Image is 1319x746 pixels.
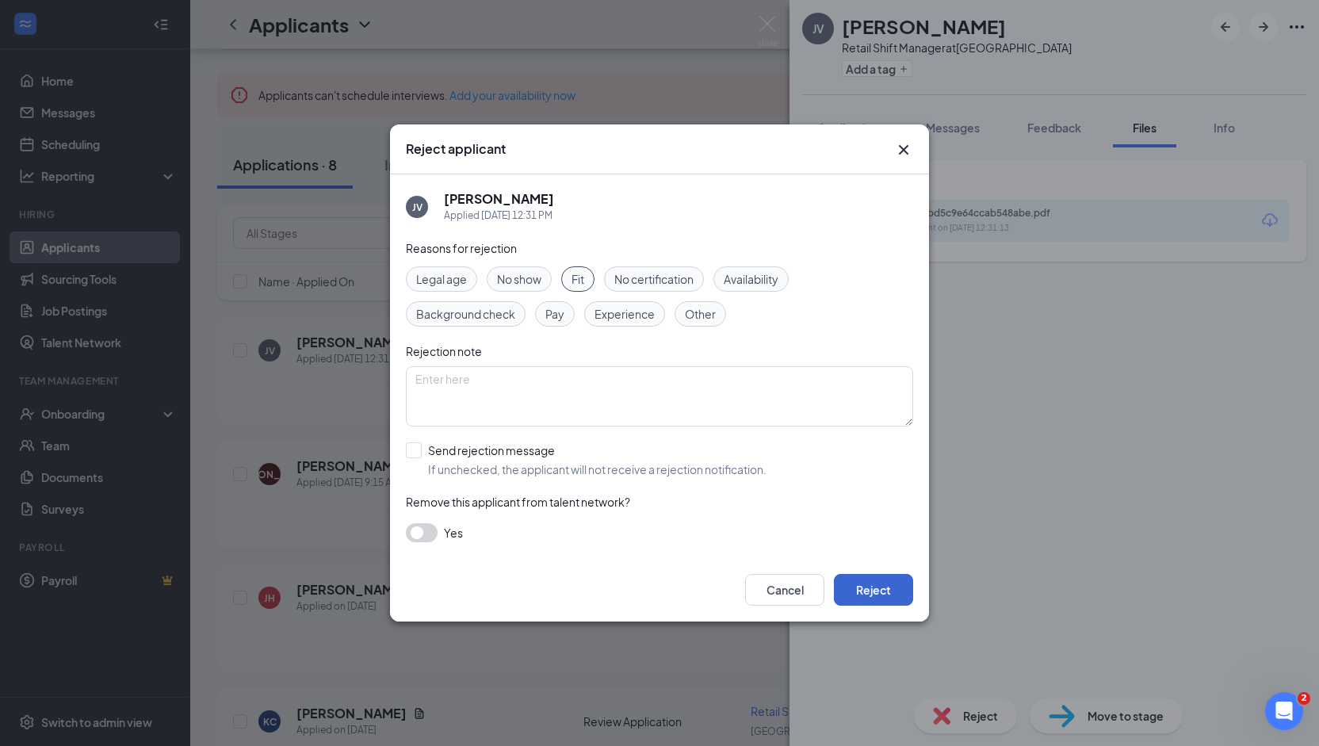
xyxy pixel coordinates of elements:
span: Availability [724,270,778,288]
span: Reasons for rejection [406,241,517,255]
button: Reject [834,574,913,606]
svg: Cross [894,140,913,159]
h3: Reject applicant [406,140,506,158]
div: Applied [DATE] 12:31 PM [444,208,554,224]
span: Legal age [416,270,467,288]
span: Rejection note [406,344,482,358]
span: Pay [545,305,564,323]
span: Experience [595,305,655,323]
span: 2 [1298,692,1310,705]
h5: [PERSON_NAME] [444,190,554,208]
div: JV [412,201,422,214]
span: Fit [572,270,584,288]
span: Other [685,305,716,323]
span: Background check [416,305,515,323]
span: No certification [614,270,694,288]
span: Remove this applicant from talent network? [406,495,630,509]
iframe: Intercom live chat [1265,692,1303,730]
button: Close [894,140,913,159]
span: Yes [444,523,463,542]
button: Cancel [745,574,824,606]
span: No show [497,270,541,288]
